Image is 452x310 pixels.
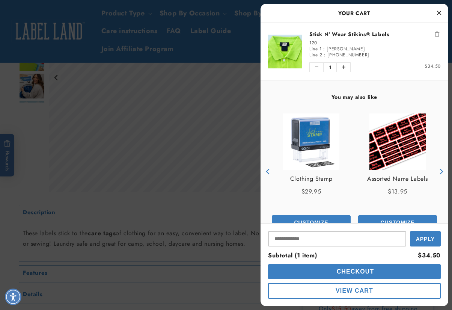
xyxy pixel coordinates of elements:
[268,94,441,100] h4: You may also like
[327,51,369,58] span: [PHONE_NUMBER]
[24,9,56,16] h2: Chat with us
[268,251,317,260] span: Subtotal (1 item)
[290,174,332,184] a: View Clothing Stamp
[416,236,435,242] span: Apply
[268,231,406,246] input: Input Discount
[433,8,444,19] button: Close Cart
[5,289,21,305] div: Accessibility Menu
[418,250,441,261] div: $34.50
[425,63,441,70] span: $34.50
[309,40,441,46] div: 120
[268,106,354,237] div: product
[323,63,337,72] span: 1
[336,287,373,294] span: View Cart
[268,35,302,68] img: Stick N' Wear Stikins® Labels
[358,215,437,230] button: Add the product, Assorted Name Labels to Cart
[268,264,441,279] button: cart
[283,113,339,170] img: Clothing Stamp - Label Land
[310,63,323,72] button: Decrease quantity of Stick N' Wear Stikins® Labels
[272,215,351,230] button: Add the product, Waterproof Mini Stickers to Cart
[323,45,325,52] span: :
[268,8,441,19] h2: Your Cart
[327,45,365,52] span: [PERSON_NAME]
[324,51,326,58] span: :
[268,283,441,299] button: cart
[367,174,428,184] a: View Assorted Name Labels
[337,63,350,72] button: Increase quantity of Stick N' Wear Stikins® Labels
[435,166,446,177] button: Next
[262,166,274,177] button: Previous
[410,231,441,246] button: Apply
[433,30,441,38] button: Remove Stick N' Wear Stikins® Labels
[4,3,65,22] button: Gorgias live chat
[309,51,322,58] span: Line 2
[294,219,328,225] span: Customize
[268,23,441,80] li: product
[301,187,321,196] span: $29.95
[380,219,414,225] span: Customize
[335,268,374,275] span: Checkout
[369,113,426,170] img: Assorted Name Labels - Label Land
[354,106,441,237] div: product
[309,45,322,52] span: Line 1
[388,187,407,196] span: $13.95
[309,30,441,38] a: Stick N' Wear Stikins® Labels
